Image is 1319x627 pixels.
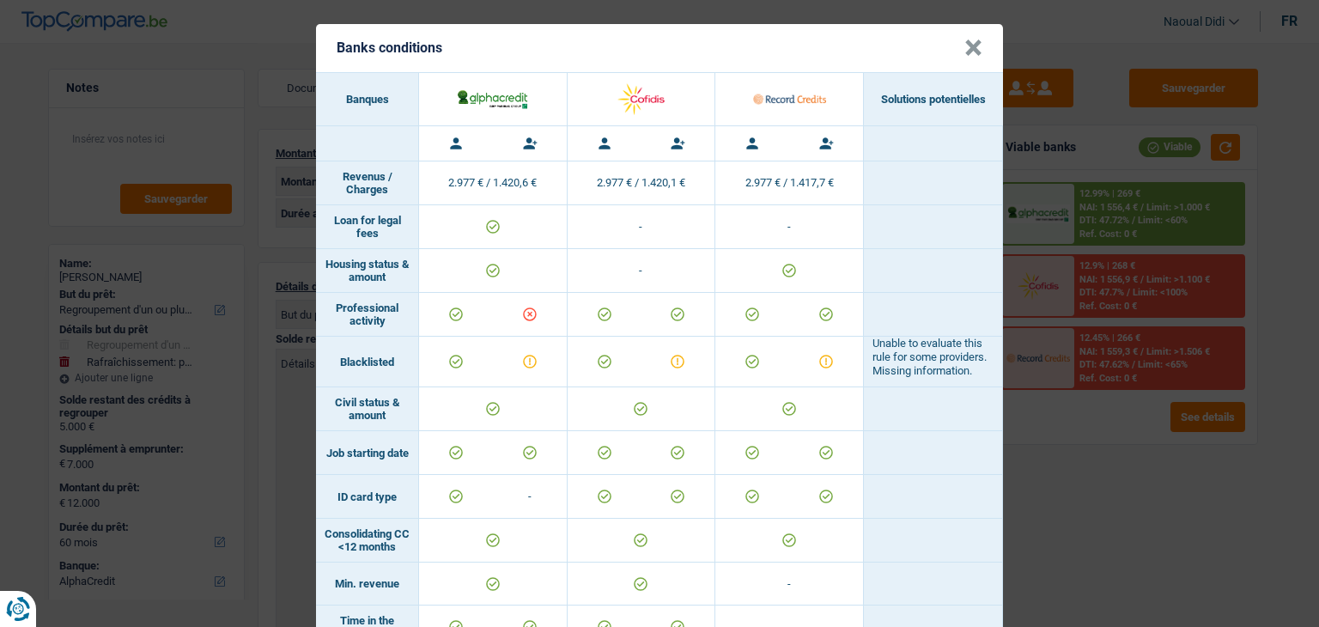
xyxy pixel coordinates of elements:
[316,519,419,563] td: Consolidating CC <12 months
[316,563,419,606] td: Min. revenue
[715,563,864,606] td: -
[456,88,529,110] img: AlphaCredit
[715,161,864,205] td: 2.977 € / 1.417,7 €
[419,161,568,205] td: 2.977 € / 1.420,6 €
[864,337,1003,387] td: Unable to evaluate this rule for some providers. Missing information.
[316,205,419,249] td: Loan for legal fees
[568,249,716,293] td: -
[568,205,716,249] td: -
[316,161,419,205] td: Revenus / Charges
[715,205,864,249] td: -
[864,73,1003,126] th: Solutions potentielles
[568,161,716,205] td: 2.977 € / 1.420,1 €
[493,475,567,518] td: -
[337,40,442,56] h5: Banks conditions
[605,81,678,118] img: Cofidis
[316,293,419,337] td: Professional activity
[316,73,419,126] th: Banques
[316,387,419,431] td: Civil status & amount
[316,475,419,519] td: ID card type
[316,249,419,293] td: Housing status & amount
[316,431,419,475] td: Job starting date
[964,40,982,57] button: Close
[316,337,419,387] td: Blacklisted
[753,81,826,118] img: Record Credits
